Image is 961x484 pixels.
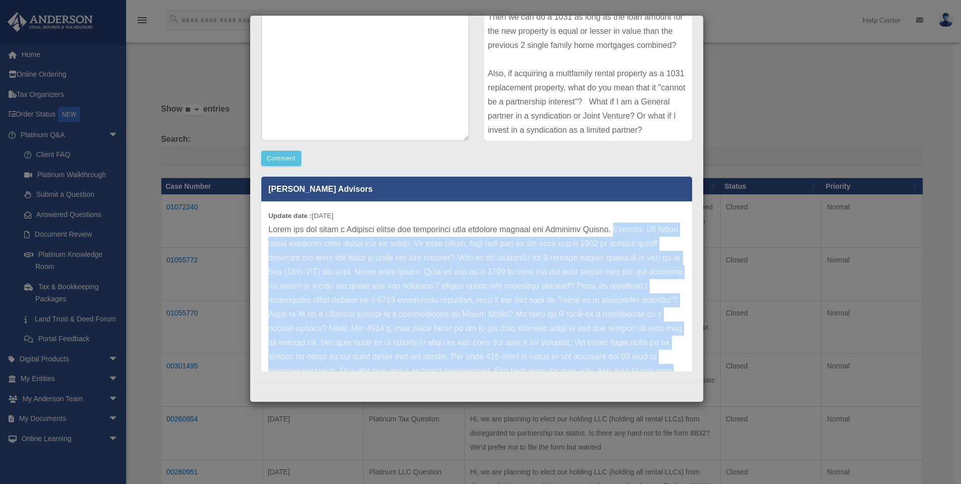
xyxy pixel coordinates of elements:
[261,177,692,201] p: [PERSON_NAME] Advisors
[268,212,312,220] b: Update date :
[261,151,301,166] button: Comment
[268,212,333,220] small: [DATE]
